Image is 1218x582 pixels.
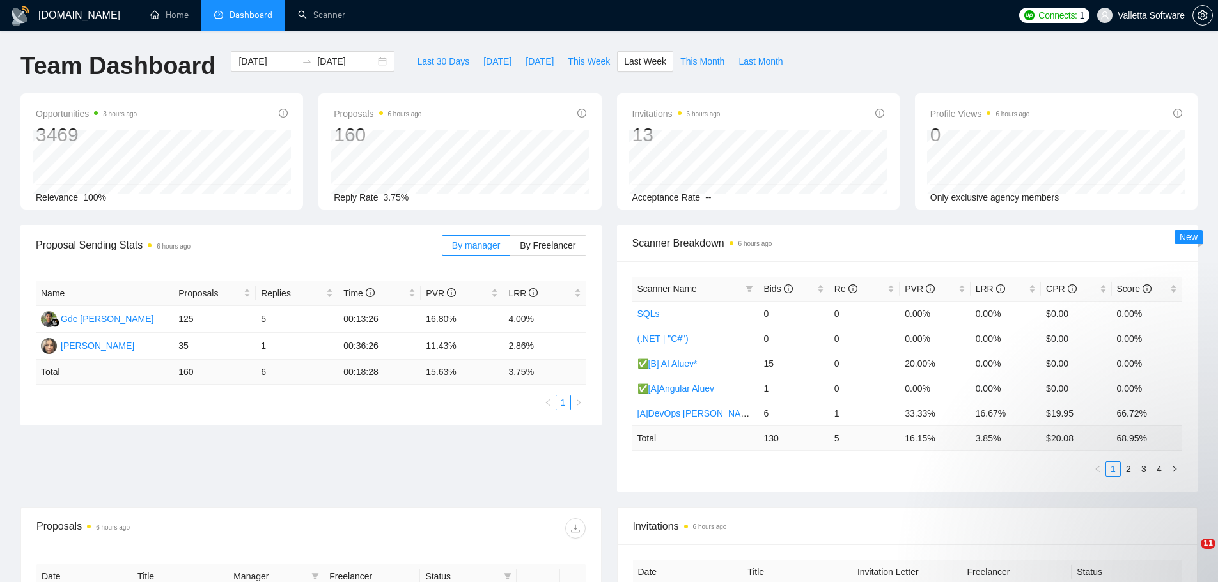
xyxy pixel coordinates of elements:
[632,123,721,147] div: 13
[565,518,586,539] button: download
[829,351,900,376] td: 0
[540,395,556,410] button: left
[256,281,338,306] th: Replies
[503,306,586,333] td: 4.00%
[508,288,538,298] span: LRR
[36,360,173,385] td: Total
[834,284,857,294] span: Re
[173,360,256,385] td: 160
[36,237,442,253] span: Proposal Sending Stats
[61,339,134,353] div: [PERSON_NAME]
[900,326,970,351] td: 0.00%
[366,288,375,297] span: info-circle
[1180,232,1198,242] span: New
[926,284,935,293] span: info-circle
[173,333,256,360] td: 35
[256,360,338,385] td: 6
[36,106,137,121] span: Opportunities
[784,284,793,293] span: info-circle
[566,523,585,533] span: download
[758,326,829,351] td: 0
[1117,284,1152,294] span: Score
[617,51,673,72] button: Last Week
[900,351,970,376] td: 20.00%
[410,51,476,72] button: Last 30 Days
[900,376,970,401] td: 0.00%
[971,401,1041,425] td: 16.67%
[829,326,900,351] td: 0
[36,123,137,147] div: 3469
[230,10,272,20] span: Dashboard
[758,425,829,450] td: 130
[41,340,134,350] a: VS[PERSON_NAME]
[624,54,666,68] span: Last Week
[971,301,1041,326] td: 0.00%
[452,240,500,250] span: By manager
[971,326,1041,351] td: 0.00%
[476,51,519,72] button: [DATE]
[417,54,469,68] span: Last 30 Days
[503,333,586,360] td: 2.86%
[971,376,1041,401] td: 0.00%
[571,395,586,410] li: Next Page
[421,360,503,385] td: 15.63 %
[317,54,375,68] input: End date
[1041,425,1111,450] td: $ 20.08
[758,351,829,376] td: 15
[1041,301,1111,326] td: $0.00
[334,192,378,203] span: Reply Rate
[256,306,338,333] td: 5
[1112,301,1182,326] td: 0.00%
[930,106,1030,121] span: Profile Views
[731,51,790,72] button: Last Month
[298,10,345,20] a: searchScanner
[971,425,1041,450] td: 3.85 %
[503,360,586,385] td: 3.75 %
[41,311,57,327] img: GK
[388,111,422,118] time: 6 hours ago
[746,285,753,293] span: filter
[338,333,421,360] td: 00:36:26
[829,425,900,450] td: 5
[1175,539,1205,569] iframe: Intercom live chat
[561,51,617,72] button: This Week
[905,284,935,294] span: PVR
[41,313,154,323] a: GKGde [PERSON_NAME]
[738,54,783,68] span: Last Month
[483,54,511,68] span: [DATE]
[763,284,792,294] span: Bids
[334,106,421,121] span: Proposals
[96,524,130,531] time: 6 hours ago
[900,301,970,326] td: 0.00%
[1112,425,1182,450] td: 68.95 %
[632,192,701,203] span: Acceptance Rate
[930,123,1030,147] div: 0
[51,318,59,327] img: gigradar-bm.png
[556,395,571,410] li: 1
[637,309,660,319] a: SQLs
[10,6,31,26] img: logo
[971,351,1041,376] td: 0.00%
[758,301,829,326] td: 0
[633,518,1182,534] span: Invitations
[540,395,556,410] li: Previous Page
[637,383,715,394] a: ✅[A]Angular Aluev
[758,376,829,401] td: 1
[343,288,374,298] span: Time
[150,10,189,20] a: homeHome
[214,10,223,19] span: dashboard
[157,243,191,250] time: 6 hours ago
[421,306,503,333] td: 16.80%
[637,284,697,294] span: Scanner Name
[1080,8,1085,22] span: 1
[693,523,727,530] time: 6 hours ago
[1041,401,1111,425] td: $19.95
[83,192,106,203] span: 100%
[637,358,698,369] a: ✅[B] AI Aluev*
[632,235,1183,251] span: Scanner Breakdown
[568,54,610,68] span: This Week
[544,399,552,406] span: left
[705,192,711,203] span: --
[900,401,970,425] td: 33.33%
[673,51,731,72] button: This Month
